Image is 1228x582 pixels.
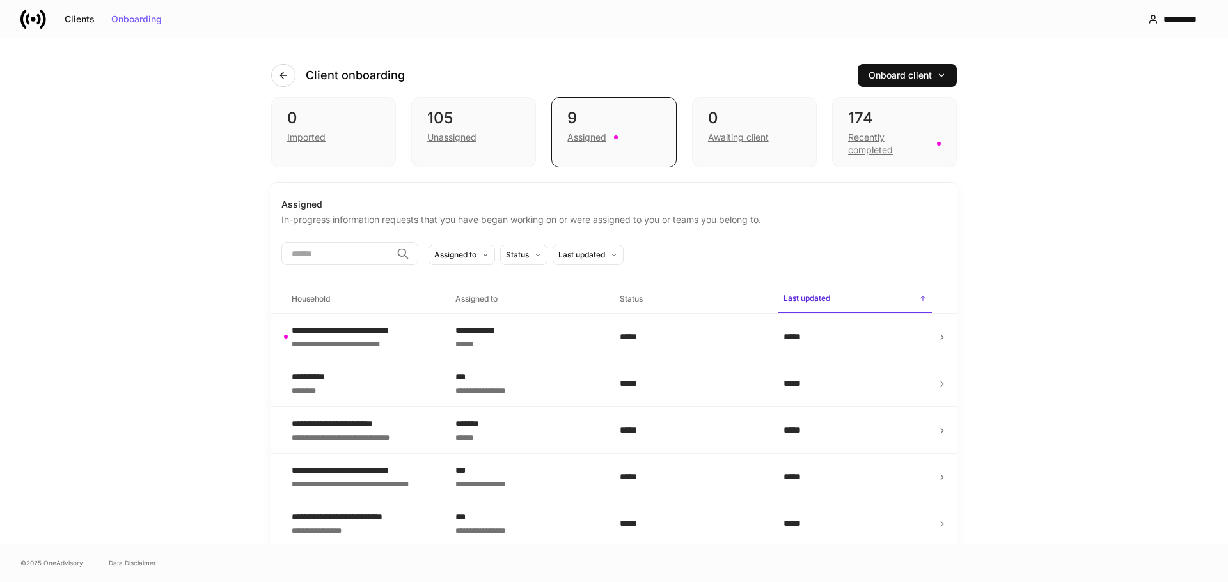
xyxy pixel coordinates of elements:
[551,97,676,167] div: 9Assigned
[271,97,396,167] div: 0Imported
[708,131,769,144] div: Awaiting client
[429,245,495,265] button: Assigned to
[692,97,817,167] div: 0Awaiting client
[778,286,932,313] span: Last updated
[434,249,476,261] div: Assigned to
[103,9,170,29] button: Onboarding
[848,108,941,128] div: 174
[558,249,605,261] div: Last updated
[287,131,326,144] div: Imported
[292,293,330,305] h6: Household
[111,15,162,24] div: Onboarding
[708,108,801,128] div: 0
[506,249,529,261] div: Status
[109,558,156,568] a: Data Disclaimer
[65,15,95,24] div: Clients
[427,131,476,144] div: Unassigned
[411,97,536,167] div: 105Unassigned
[615,286,768,312] span: Status
[553,245,624,265] button: Last updated
[56,9,103,29] button: Clients
[832,97,957,167] div: 174Recently completed
[427,108,520,128] div: 105
[281,211,947,226] div: In-progress information requests that you have began working on or were assigned to you or teams ...
[783,292,830,304] h6: Last updated
[287,108,380,128] div: 0
[500,245,547,265] button: Status
[869,71,946,80] div: Onboard client
[567,108,660,128] div: 9
[455,293,498,305] h6: Assigned to
[450,286,604,312] span: Assigned to
[848,131,929,157] div: Recently completed
[620,293,643,305] h6: Status
[287,286,440,312] span: Household
[858,64,957,87] button: Onboard client
[20,558,83,568] span: © 2025 OneAdvisory
[306,68,405,83] h4: Client onboarding
[281,198,947,211] div: Assigned
[567,131,606,144] div: Assigned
